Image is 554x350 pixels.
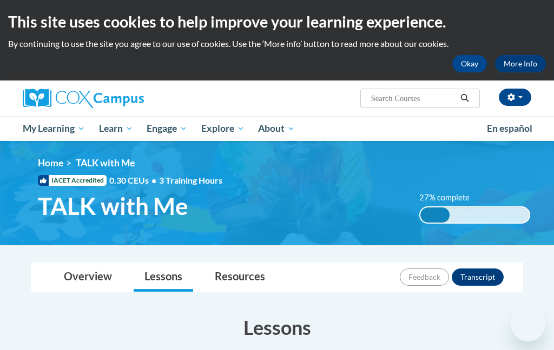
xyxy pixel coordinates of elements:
[194,116,252,141] a: Explore
[452,55,487,72] button: Okay
[511,307,545,341] iframe: Button to launch messaging window
[38,175,107,186] span: IACET Accredited
[487,123,532,134] span: En español
[370,92,457,105] input: Search Courses
[499,89,531,106] button: Account Settings
[258,122,295,135] span: About
[109,174,159,186] span: 0.30 CEUs
[147,122,187,135] span: Engage
[8,11,546,32] h2: This site uses cookies to help improve your learning experience.
[23,89,181,108] a: Cox Campus
[8,38,546,50] p: By continuing to use the site you agree to our use of cookies. Use the ‘More info’ button to read...
[480,117,539,140] a: En español
[92,116,140,141] a: Learn
[16,116,92,141] a: My Learning
[38,157,63,169] a: Home
[201,122,245,135] span: Explore
[134,263,193,292] a: Lessons
[159,175,222,185] span: 3 Training Hours
[452,268,504,286] button: Transcript
[457,92,473,105] button: Search
[23,89,144,108] img: Cox Campus
[38,192,188,220] span: TALK with Me
[495,55,546,72] a: More Info
[31,314,523,341] h3: Lessons
[53,263,123,292] a: Overview
[204,263,276,292] a: Resources
[76,157,135,169] span: TALK with Me
[252,116,302,141] a: About
[419,192,482,204] label: 27% complete
[23,122,85,135] span: My Learning
[15,116,539,141] div: Main menu
[400,268,449,286] button: Feedback
[420,207,450,223] div: 27% complete
[151,175,156,185] span: •
[140,116,194,141] a: Engage
[99,122,133,135] span: Learn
